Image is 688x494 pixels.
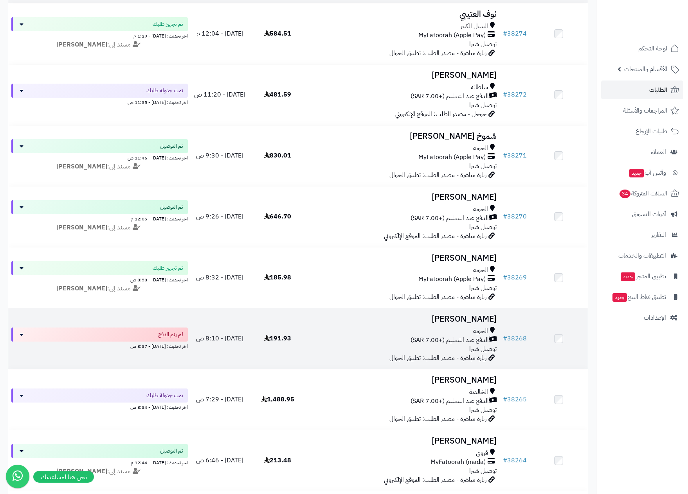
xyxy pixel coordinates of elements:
[56,223,107,232] strong: [PERSON_NAME]
[601,267,683,286] a: تطبيق المتجرجديد
[601,143,683,161] a: العملاء
[651,147,666,158] span: العملاء
[5,162,194,171] div: مسند إلى:
[310,376,497,385] h3: [PERSON_NAME]
[160,203,183,211] span: تم التوصيل
[503,334,507,343] span: #
[503,90,527,99] a: #38272
[632,209,666,220] span: أدوات التسويق
[11,275,188,283] div: اخر تحديث: [DATE] - 8:58 ص
[153,264,183,272] span: تم تجهيز طلبك
[624,64,667,75] span: الأقسام والمنتجات
[503,395,527,404] a: #38265
[5,467,194,476] div: مسند إلى:
[469,283,497,293] span: توصيل شبرا
[636,126,667,137] span: طلبات الإرجاع
[473,144,488,153] span: الحوية
[411,397,489,406] span: الدفع عند التسليم (+7.00 SAR)
[196,273,243,282] span: [DATE] - 8:32 ص
[430,458,486,467] span: MyFatoorah (mada)
[469,344,497,354] span: توصيل شبرا
[503,456,527,465] a: #38264
[601,101,683,120] a: المراجعات والأسئلة
[619,188,667,199] span: السلات المتروكة
[310,254,497,263] h3: [PERSON_NAME]
[418,31,486,40] span: MyFatoorah (Apple Pay)
[158,331,183,338] span: لم يتم الدفع
[146,392,183,399] span: تمت جدولة طلبك
[601,205,683,224] a: أدوات التسويق
[264,151,291,160] span: 830.01
[469,100,497,110] span: توصيل شبرا
[310,71,497,80] h3: [PERSON_NAME]
[196,29,243,38] span: [DATE] - 12:04 م
[601,81,683,99] a: الطلبات
[196,334,243,343] span: [DATE] - 8:10 ص
[469,388,488,397] span: الخالدية
[56,40,107,49] strong: [PERSON_NAME]
[196,456,243,465] span: [DATE] - 6:46 ص
[264,273,291,282] span: 185.98
[411,92,489,101] span: الدفع عند التسليم (+7.00 SAR)
[5,223,194,232] div: مسند إلى:
[11,458,188,466] div: اخر تحديث: [DATE] - 12:44 م
[411,214,489,223] span: الدفع عند التسليم (+7.00 SAR)
[601,39,683,58] a: لوحة التحكم
[503,273,507,282] span: #
[146,87,183,95] span: تمت جدولة طلبك
[11,98,188,106] div: اخر تحديث: [DATE] - 11:35 ص
[503,151,507,160] span: #
[310,10,497,19] h3: نوف العتيبي
[389,353,486,363] span: زيارة مباشرة - مصدر الطلب: تطبيق الجوال
[310,132,497,141] h3: شموخ [PERSON_NAME]
[264,334,291,343] span: 191.93
[601,288,683,306] a: تطبيق نقاط البيعجديد
[56,162,107,171] strong: [PERSON_NAME]
[5,40,194,49] div: مسند إلى:
[11,342,188,350] div: اخر تحديث: [DATE] - 8:37 ص
[389,170,486,180] span: زيارة مباشرة - مصدر الطلب: تطبيق الجوال
[11,153,188,161] div: اخر تحديث: [DATE] - 11:46 ص
[310,193,497,202] h3: [PERSON_NAME]
[56,284,107,293] strong: [PERSON_NAME]
[384,231,486,241] span: زيارة مباشرة - مصدر الطلب: الموقع الإلكتروني
[469,222,497,232] span: توصيل شبرا
[503,90,507,99] span: #
[601,163,683,182] a: وآتس آبجديد
[471,83,488,92] span: سلطانة
[473,327,488,336] span: الحوية
[389,48,486,58] span: زيارة مباشرة - مصدر الطلب: تطبيق الجوال
[601,226,683,244] a: التقارير
[601,308,683,327] a: الإعدادات
[612,293,627,302] span: جديد
[503,456,507,465] span: #
[310,437,497,446] h3: [PERSON_NAME]
[261,395,294,404] span: 1,488.95
[264,456,291,465] span: 213.48
[612,292,666,302] span: تطبيق نقاط البيع
[503,395,507,404] span: #
[389,292,486,302] span: زيارة مباشرة - مصدر الطلب: تطبيق الجوال
[469,161,497,171] span: توصيل شبرا
[644,312,666,323] span: الإعدادات
[601,122,683,141] a: طلبات الإرجاع
[476,449,488,458] span: قروى
[11,403,188,411] div: اخر تحديث: [DATE] - 8:34 ص
[461,22,488,31] span: السيل الكبير
[153,20,183,28] span: تم تجهيز طلبك
[418,153,486,162] span: MyFatoorah (Apple Pay)
[503,151,527,160] a: #38271
[638,43,667,54] span: لوحة التحكم
[503,212,507,221] span: #
[411,336,489,345] span: الدفع عند التسليم (+7.00 SAR)
[503,29,507,38] span: #
[264,29,291,38] span: 584.51
[620,271,666,282] span: تطبيق المتجر
[194,90,245,99] span: [DATE] - 11:20 ص
[503,29,527,38] a: #38274
[160,142,183,150] span: تم التوصيل
[196,395,243,404] span: [DATE] - 7:29 ص
[196,151,243,160] span: [DATE] - 9:30 ص
[651,229,666,240] span: التقارير
[629,169,644,177] span: جديد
